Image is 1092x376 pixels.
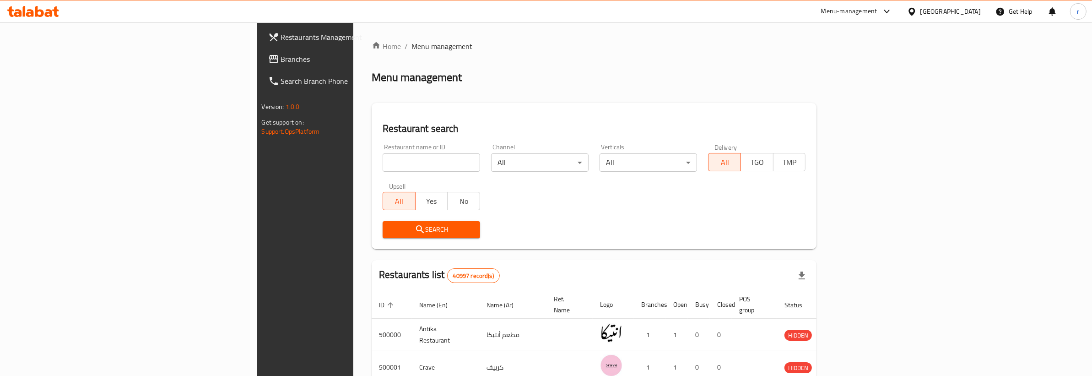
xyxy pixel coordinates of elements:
[262,125,320,137] a: Support.OpsPlatform
[634,319,666,351] td: 1
[791,265,813,287] div: Export file
[714,144,737,150] label: Delivery
[447,268,500,283] div: Total records count
[379,300,396,311] span: ID
[281,32,432,43] span: Restaurants Management
[415,192,448,210] button: Yes
[387,195,412,208] span: All
[821,6,877,17] div: Menu-management
[600,153,697,172] div: All
[261,26,439,48] a: Restaurants Management
[745,156,770,169] span: TGO
[487,300,525,311] span: Name (Ar)
[419,195,444,208] span: Yes
[666,291,688,319] th: Open
[479,319,546,351] td: مطعم أنتيكا
[389,183,406,189] label: Upsell
[708,153,741,171] button: All
[710,319,732,351] td: 0
[262,116,304,128] span: Get support on:
[739,294,766,316] span: POS group
[451,195,476,208] span: No
[262,101,284,113] span: Version:
[784,330,812,341] span: HIDDEN
[784,330,812,341] div: HIDDEN
[419,300,460,311] span: Name (En)
[688,291,710,319] th: Busy
[383,122,805,136] h2: Restaurant search
[777,156,802,169] span: TMP
[281,54,432,65] span: Branches
[372,41,816,52] nav: breadcrumb
[383,153,480,172] input: Search for restaurant name or ID..
[412,319,479,351] td: Antika Restaurant
[286,101,300,113] span: 1.0.0
[710,291,732,319] th: Closed
[1077,6,1079,16] span: r
[712,156,737,169] span: All
[773,153,806,171] button: TMP
[383,221,480,238] button: Search
[784,300,814,311] span: Status
[261,48,439,70] a: Branches
[666,319,688,351] td: 1
[600,322,623,344] img: Antika Restaurant
[383,192,416,210] button: All
[379,268,500,283] h2: Restaurants list
[491,153,589,172] div: All
[281,76,432,87] span: Search Branch Phone
[784,363,812,373] span: HIDDEN
[554,294,582,316] span: Ref. Name
[688,319,710,351] td: 0
[261,70,439,92] a: Search Branch Phone
[390,224,473,235] span: Search
[634,291,666,319] th: Branches
[448,272,499,280] span: 40997 record(s)
[411,41,472,52] span: Menu management
[920,6,981,16] div: [GEOGRAPHIC_DATA]
[593,291,634,319] th: Logo
[447,192,480,210] button: No
[741,153,773,171] button: TGO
